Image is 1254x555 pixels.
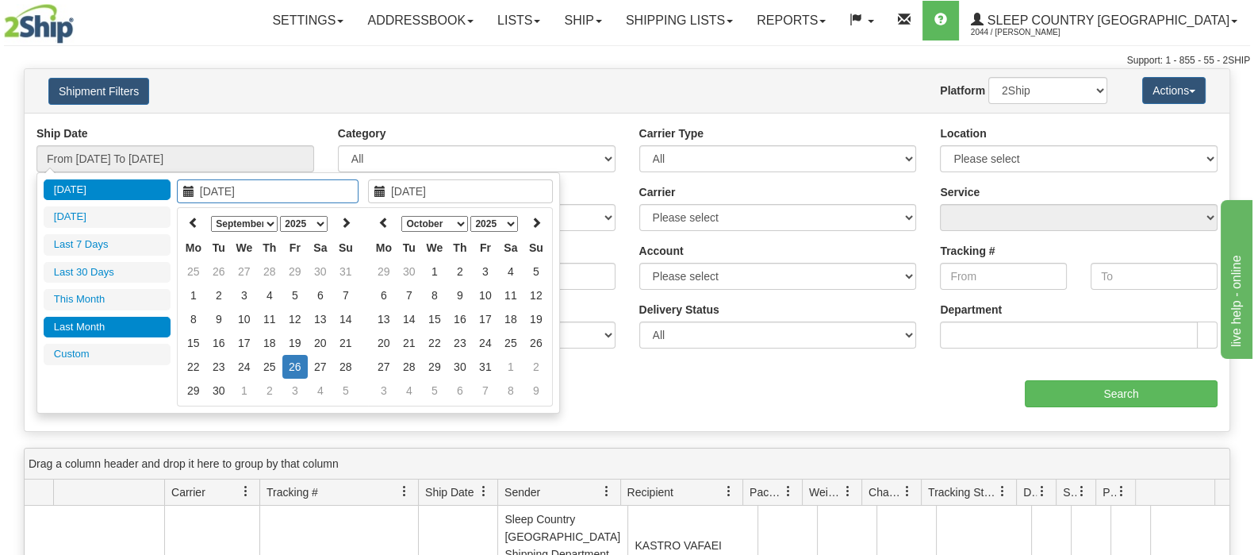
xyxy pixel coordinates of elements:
img: logo2044.jpg [4,4,74,44]
th: Sa [308,236,333,260]
td: 3 [473,260,498,283]
td: 1 [232,379,257,403]
span: Tracking # [267,484,318,500]
label: Platform [940,83,985,98]
th: We [422,236,447,260]
td: 12 [523,283,549,307]
td: 5 [523,260,549,283]
td: 2 [206,283,232,307]
td: 30 [447,355,473,379]
a: Sleep Country [GEOGRAPHIC_DATA] 2044 / [PERSON_NAME] [959,1,1249,40]
td: 11 [257,307,282,331]
td: 29 [422,355,447,379]
td: 3 [282,379,308,403]
a: Addressbook [355,1,485,40]
span: Sleep Country [GEOGRAPHIC_DATA] [984,13,1229,27]
td: 25 [181,260,206,283]
td: 8 [498,379,523,403]
td: 26 [206,260,232,283]
td: 22 [181,355,206,379]
td: 4 [498,260,523,283]
a: Pickup Status filter column settings [1108,478,1135,505]
span: Charge [869,484,902,500]
th: Th [447,236,473,260]
span: Ship Date [425,484,474,500]
label: Service [940,184,980,200]
li: Last Month [44,317,171,338]
input: From [940,263,1067,290]
label: Account [639,243,684,259]
td: 2 [523,355,549,379]
div: Support: 1 - 855 - 55 - 2SHIP [4,54,1250,67]
td: 12 [282,307,308,331]
td: 17 [473,307,498,331]
td: 31 [473,355,498,379]
div: grid grouping header [25,449,1229,480]
td: 13 [371,307,397,331]
a: Ship Date filter column settings [470,478,497,505]
label: Location [940,125,986,141]
td: 29 [371,260,397,283]
td: 27 [371,355,397,379]
td: 4 [257,283,282,307]
a: Tracking # filter column settings [391,478,418,505]
td: 22 [422,331,447,355]
th: Sa [498,236,523,260]
td: 6 [308,283,333,307]
th: Su [333,236,359,260]
a: Ship [552,1,613,40]
span: Pickup Status [1103,484,1116,500]
a: Carrier filter column settings [232,478,259,505]
th: Fr [473,236,498,260]
td: 3 [371,379,397,403]
div: live help - online [12,10,147,29]
th: Su [523,236,549,260]
td: 27 [232,260,257,283]
td: 19 [523,307,549,331]
a: Weight filter column settings [834,478,861,505]
th: We [232,236,257,260]
li: Last 30 Days [44,262,171,283]
td: 29 [282,260,308,283]
td: 9 [523,379,549,403]
span: Carrier [171,484,205,500]
td: 25 [257,355,282,379]
td: 2 [447,260,473,283]
label: Carrier [639,184,676,200]
td: 7 [473,379,498,403]
th: Tu [206,236,232,260]
td: 24 [232,355,257,379]
li: This Month [44,289,171,310]
span: Sender [504,484,540,500]
td: 28 [397,355,422,379]
td: 21 [397,331,422,355]
td: 25 [498,331,523,355]
span: Tracking Status [928,484,997,500]
td: 29 [181,379,206,403]
td: 9 [447,283,473,307]
td: 20 [308,331,333,355]
td: 15 [181,331,206,355]
th: Mo [371,236,397,260]
td: 28 [333,355,359,379]
li: [DATE] [44,206,171,228]
td: 27 [308,355,333,379]
td: 15 [422,307,447,331]
td: 17 [232,331,257,355]
a: Lists [485,1,552,40]
iframe: chat widget [1218,196,1252,358]
td: 13 [308,307,333,331]
td: 11 [498,283,523,307]
td: 4 [308,379,333,403]
td: 7 [397,283,422,307]
li: [DATE] [44,179,171,201]
input: Search [1025,380,1218,407]
td: 8 [422,283,447,307]
td: 4 [397,379,422,403]
button: Shipment Filters [48,78,149,105]
td: 31 [333,260,359,283]
span: Packages [750,484,783,500]
label: Delivery Status [639,302,719,318]
span: Weight [809,484,842,500]
td: 1 [498,355,523,379]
